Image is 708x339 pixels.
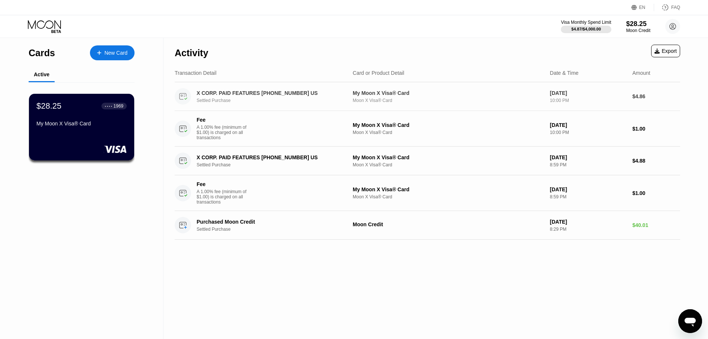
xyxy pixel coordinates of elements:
div: 10:00 PM [550,98,627,103]
div: $28.25Moon Credit [626,20,650,33]
div: A 1.00% fee (minimum of $1.00) is charged on all transactions [197,189,252,205]
div: Moon Credit [626,28,650,33]
div: Active [34,71,49,77]
div: My Moon X Visa® Card [353,154,544,160]
div: New Card [104,50,127,56]
div: My Moon X Visa® Card [353,122,544,128]
div: ● ● ● ● [105,105,112,107]
div: My Moon X Visa® Card [353,186,544,192]
div: $28.25 [626,20,650,28]
div: 8:59 PM [550,194,627,199]
div: 10:00 PM [550,130,627,135]
div: My Moon X Visa® Card [36,121,127,127]
div: My Moon X Visa® Card [353,90,544,96]
div: Moon X Visa® Card [353,162,544,167]
div: New Card [90,45,135,60]
iframe: Button to launch messaging window [678,309,702,333]
div: Purchased Moon Credit [197,219,341,225]
div: X CORP. PAID FEATURES [PHONE_NUMBER] US [197,90,341,96]
div: [DATE] [550,219,627,225]
div: Activity [175,48,208,58]
div: Fee [197,117,249,123]
div: $4.87 / $4,000.00 [571,27,601,31]
div: $1.00 [632,190,680,196]
div: FeeA 1.00% fee (minimum of $1.00) is charged on all transactionsMy Moon X Visa® CardMoon X Visa® ... [175,175,680,211]
div: [DATE] [550,154,627,160]
div: $4.88 [632,158,680,164]
div: Export [654,48,677,54]
div: Visa Monthly Spend Limit [561,20,611,25]
div: FAQ [671,5,680,10]
div: Transaction Detail [175,70,216,76]
div: [DATE] [550,90,627,96]
div: Card or Product Detail [353,70,404,76]
div: EN [639,5,646,10]
div: X CORP. PAID FEATURES [PHONE_NUMBER] USSettled PurchaseMy Moon X Visa® CardMoon X Visa® Card[DATE... [175,82,680,111]
div: FeeA 1.00% fee (minimum of $1.00) is charged on all transactionsMy Moon X Visa® CardMoon X Visa® ... [175,111,680,147]
div: 8:29 PM [550,227,627,232]
div: $1.00 [632,126,680,132]
div: Fee [197,181,249,187]
div: Settled Purchase [197,162,352,167]
div: X CORP. PAID FEATURES [PHONE_NUMBER] US [197,154,341,160]
div: 8:59 PM [550,162,627,167]
div: $4.86 [632,93,680,99]
div: Amount [632,70,650,76]
div: Settled Purchase [197,98,352,103]
div: $28.25● ● ● ●1969My Moon X Visa® Card [29,94,134,160]
div: Cards [29,48,55,58]
div: EN [631,4,654,11]
div: [DATE] [550,122,627,128]
div: Purchased Moon CreditSettled PurchaseMoon Credit[DATE]8:29 PM$40.01 [175,211,680,240]
div: FAQ [654,4,680,11]
div: Moon X Visa® Card [353,98,544,103]
div: $40.01 [632,222,680,228]
div: Export [651,45,680,57]
div: [DATE] [550,186,627,192]
div: A 1.00% fee (minimum of $1.00) is charged on all transactions [197,125,252,140]
div: Moon X Visa® Card [353,130,544,135]
div: Visa Monthly Spend Limit$4.87/$4,000.00 [561,20,611,33]
div: Date & Time [550,70,579,76]
div: $28.25 [36,101,61,111]
div: X CORP. PAID FEATURES [PHONE_NUMBER] USSettled PurchaseMy Moon X Visa® CardMoon X Visa® Card[DATE... [175,147,680,175]
div: Settled Purchase [197,227,352,232]
div: 1969 [113,103,123,109]
div: Moon X Visa® Card [353,194,544,199]
div: Moon Credit [353,221,544,227]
